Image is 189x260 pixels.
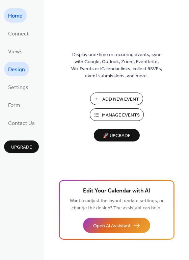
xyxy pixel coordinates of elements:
a: Design [4,62,29,76]
span: Add New Event [102,96,139,103]
span: Want to adjust the layout, update settings, or change the design? The assistant can help. [70,197,164,213]
span: Design [8,64,25,75]
span: Home [8,11,23,21]
span: Upgrade [11,144,32,151]
span: Form [8,100,20,111]
span: Manage Events [102,112,140,119]
a: Home [4,8,27,23]
a: Settings [4,80,32,94]
button: Add New Event [90,93,143,105]
button: Open AI Assistant [83,218,150,233]
a: Form [4,98,24,112]
a: Connect [4,26,33,41]
span: Edit Your Calendar with AI [83,186,150,196]
a: Views [4,44,27,58]
button: 🚀 Upgrade [94,129,140,141]
button: Upgrade [4,140,39,153]
a: Contact Us [4,115,39,130]
span: Settings [8,82,28,93]
span: Open AI Assistant [93,223,131,230]
span: 🚀 Upgrade [98,131,136,140]
span: Contact Us [8,118,35,129]
span: Connect [8,29,29,39]
span: Display one-time or recurring events, sync with Google, Outlook, Zoom, Eventbrite, Wix Events or ... [71,51,162,80]
button: Manage Events [90,108,144,121]
span: Views [8,47,23,57]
